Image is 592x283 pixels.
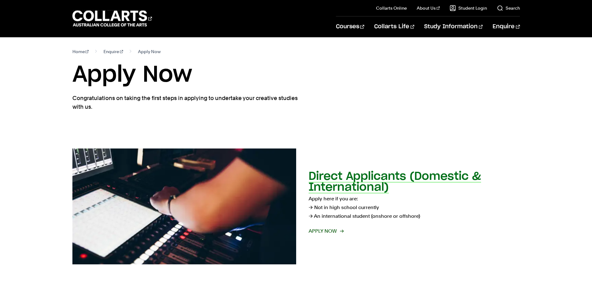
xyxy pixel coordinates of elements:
[103,47,123,56] a: Enquire
[72,94,299,111] p: Congratulations on taking the first steps in applying to undertake your creative studies with us.
[417,5,440,11] a: About Us
[309,227,343,235] span: Apply now
[72,10,152,27] div: Go to homepage
[450,5,487,11] a: Student Login
[424,16,483,37] a: Study Information
[336,16,364,37] a: Courses
[309,171,481,193] h2: Direct Applicants (Domestic & International)
[376,5,407,11] a: Collarts Online
[493,16,520,37] a: Enquire
[374,16,414,37] a: Collarts Life
[72,148,520,264] a: Direct Applicants (Domestic & International) Apply here if you are:→ Not in high school currently...
[138,47,161,56] span: Apply Now
[309,194,520,221] p: Apply here if you are: → Not in high school currently → An international student (onshore or offs...
[497,5,520,11] a: Search
[72,61,520,89] h1: Apply Now
[72,47,89,56] a: Home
